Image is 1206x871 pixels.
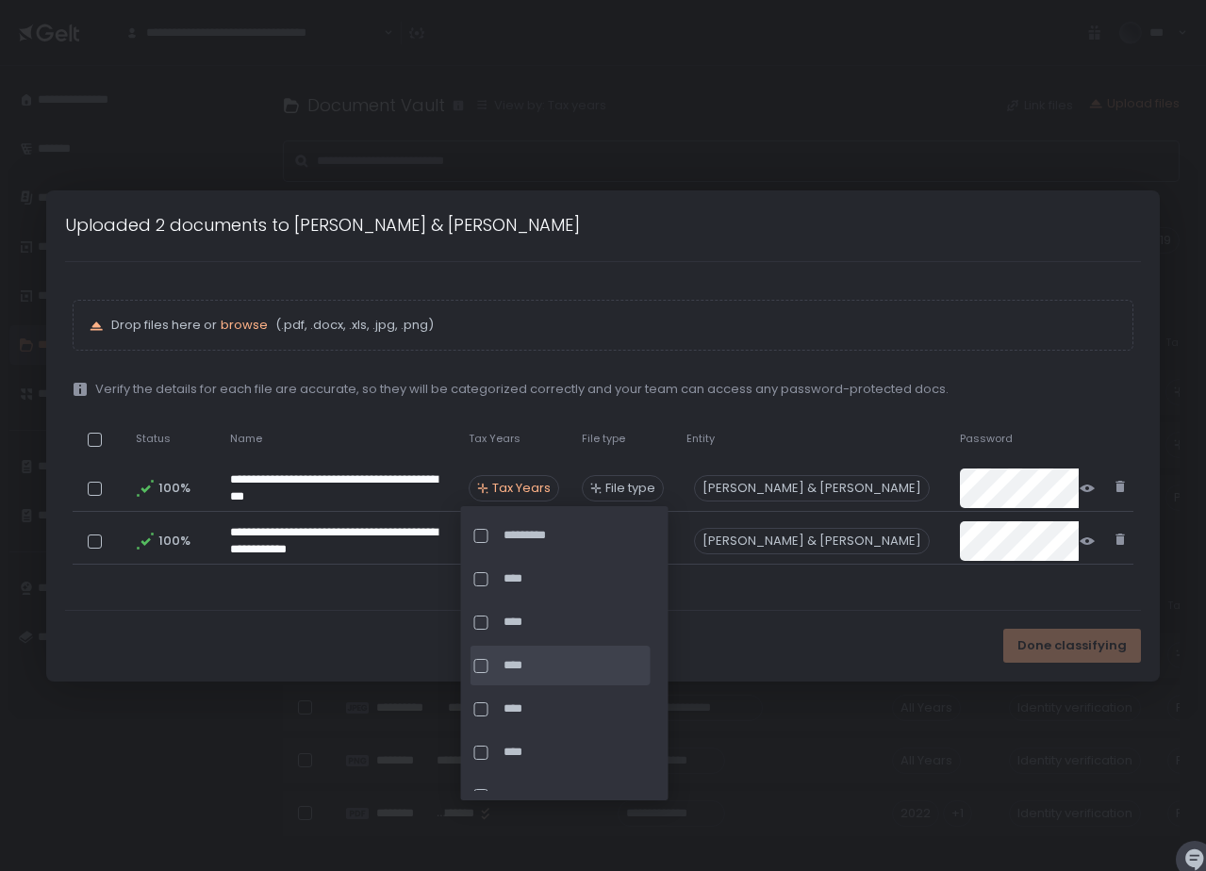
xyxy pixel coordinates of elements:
span: Verify the details for each file are accurate, so they will be categorized correctly and your tea... [95,381,949,398]
div: [PERSON_NAME] & [PERSON_NAME] [694,475,930,501]
span: Entity [686,432,715,446]
span: File type [582,432,625,446]
span: Password [960,432,1013,446]
p: Drop files here or [111,317,1118,334]
span: (.pdf, .docx, .xls, .jpg, .png) [272,317,434,334]
span: browse [221,316,268,334]
span: 100% [158,480,189,497]
h1: Uploaded 2 documents to [PERSON_NAME] & [PERSON_NAME] [65,212,580,238]
button: browse [221,317,268,334]
span: Name [230,432,262,446]
span: Status [136,432,171,446]
div: [PERSON_NAME] & [PERSON_NAME] [694,528,930,554]
span: 100% [158,533,189,550]
span: Tax Years [469,432,520,446]
span: Tax Years [492,480,551,497]
span: File type [605,480,655,497]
